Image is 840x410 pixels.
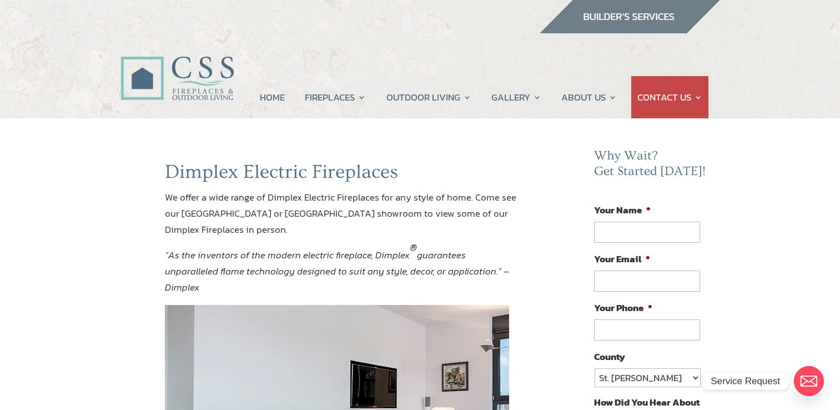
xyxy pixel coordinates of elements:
a: CONTACT US [637,76,702,118]
h2: Why Wait? Get Started [DATE]! [594,148,708,184]
a: HOME [260,76,285,118]
label: Your Name [594,204,651,216]
a: OUTDOOR LIVING [386,76,471,118]
sup: ® [410,240,417,254]
img: CSS Fireplaces & Outdoor Living (Formerly Construction Solutions & Supply)- Jacksonville Ormond B... [120,26,234,106]
label: Your Email [594,253,650,265]
h1: Dimplex Electric Fireplaces [165,161,521,189]
a: builder services construction supply [539,23,720,37]
em: “As the inventors of the modern electric fireplace, Dimplex guarantees unparalleled flame technol... [165,240,509,294]
a: FIREPLACES [305,76,366,118]
label: Your Phone [594,302,652,314]
a: Email [794,366,824,396]
a: GALLERY [491,76,541,118]
a: ABOUT US [561,76,617,118]
label: County [594,351,625,363]
p: We offer a wide range of Dimplex Electric Fireplaces for any style of home. Come see our [GEOGRAP... [165,189,521,247]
